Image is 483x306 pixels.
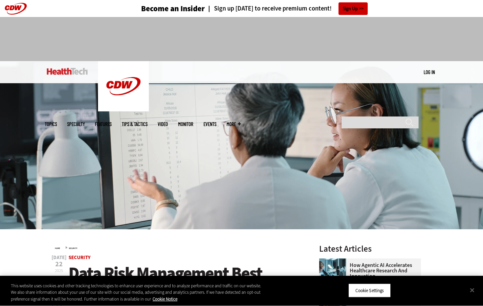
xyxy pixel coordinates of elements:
[319,263,417,279] a: How Agentic AI Accelerates Healthcare Research and Innovation
[348,283,391,298] button: Cookie Settings
[116,5,205,13] a: Become an Insider
[55,268,63,273] span: 2025
[153,296,177,302] a: More information about your privacy
[141,5,205,13] h3: Become an Insider
[52,255,66,260] span: [DATE]
[122,122,148,127] a: Tips & Tactics
[98,106,149,113] a: CDW
[424,69,435,75] a: Log in
[69,262,262,303] span: Data Risk Management Best Practices for Healthcare
[319,245,421,253] h3: Latest Articles
[339,2,368,15] a: Sign Up
[319,258,350,264] a: scientist looks through microscope in lab
[158,122,168,127] a: Video
[45,122,57,127] span: Topics
[204,122,216,127] a: Events
[319,258,346,286] img: scientist looks through microscope in lab
[11,283,266,303] div: This website uses cookies and other tracking technologies to enhance user experience and to analy...
[465,283,480,298] button: Close
[118,24,365,54] iframe: advertisement
[227,122,241,127] span: More
[69,254,91,261] a: Security
[67,122,85,127] span: Specialty
[98,61,149,111] img: Home
[55,245,301,250] div: »
[178,122,193,127] a: MonITor
[205,5,332,12] a: Sign up [DATE] to receive premium content!
[69,247,77,250] a: Security
[95,122,112,127] a: Features
[47,68,88,75] img: Home
[55,247,60,250] a: Home
[424,69,435,76] div: User menu
[52,261,66,268] span: 22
